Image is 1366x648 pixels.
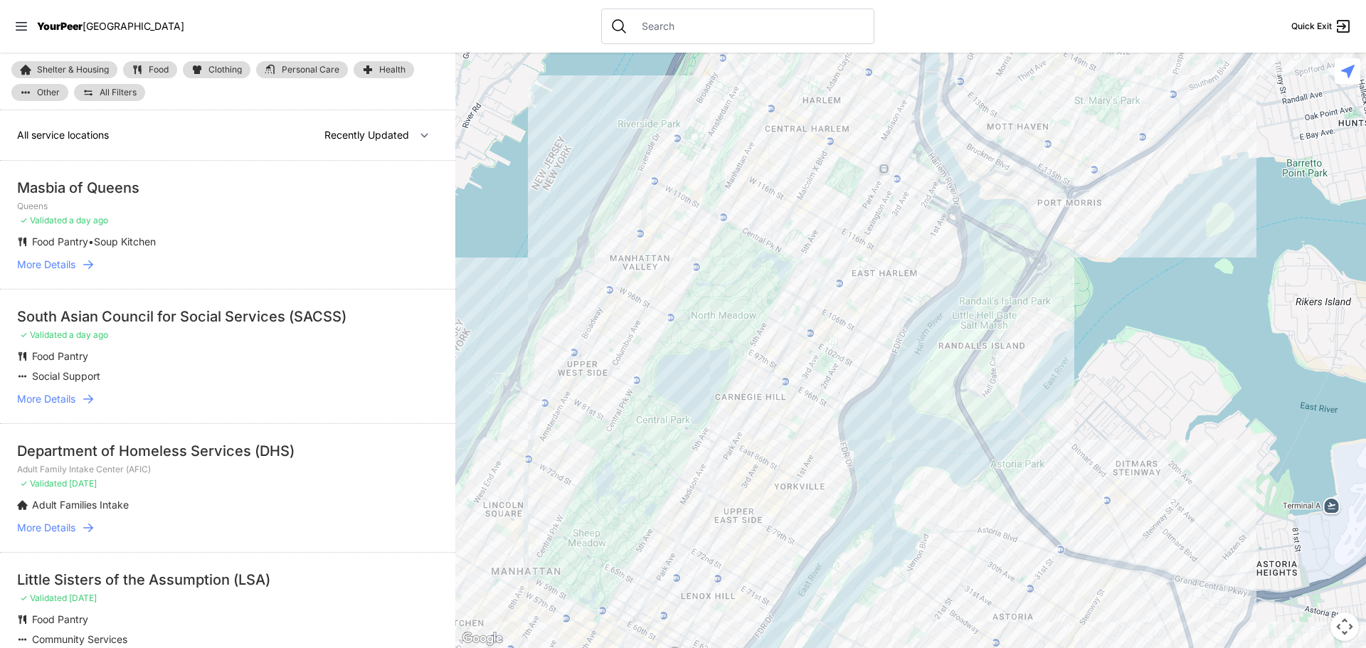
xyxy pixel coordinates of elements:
[94,235,156,248] span: Soup Kitchen
[17,441,438,461] div: Department of Homeless Services (DHS)
[100,88,137,97] span: All Filters
[379,65,406,74] span: Health
[32,350,88,362] span: Food Pantry
[88,235,94,248] span: •
[11,61,117,78] a: Shelter & Housing
[633,19,865,33] input: Search
[1330,612,1359,641] button: Map camera controls
[1291,21,1332,32] span: Quick Exit
[20,593,67,603] span: ✓ Validated
[17,201,438,212] p: Queens
[1291,18,1352,35] a: Quick Exit
[17,570,438,590] div: Little Sisters of the Assumption (LSA)
[32,370,100,382] span: Social Support
[69,329,108,340] span: a day ago
[32,613,88,625] span: Food Pantry
[256,61,348,78] a: Personal Care
[37,88,60,97] span: Other
[208,65,242,74] span: Clothing
[17,257,438,272] a: More Details
[17,464,438,475] p: Adult Family Intake Center (AFIC)
[17,521,438,535] a: More Details
[69,478,97,489] span: [DATE]
[17,521,75,535] span: More Details
[17,178,438,198] div: Masbia of Queens
[282,65,339,74] span: Personal Care
[123,61,177,78] a: Food
[69,593,97,603] span: [DATE]
[37,22,184,31] a: YourPeer[GEOGRAPHIC_DATA]
[69,215,108,225] span: a day ago
[74,84,145,101] a: All Filters
[17,257,75,272] span: More Details
[11,84,68,101] a: Other
[83,20,184,32] span: [GEOGRAPHIC_DATA]
[459,630,506,648] img: Google
[17,307,438,326] div: South Asian Council for Social Services (SACSS)
[149,65,169,74] span: Food
[17,129,109,141] span: All service locations
[32,499,129,511] span: Adult Families Intake
[32,633,127,645] span: Community Services
[20,329,67,340] span: ✓ Validated
[37,65,109,74] span: Shelter & Housing
[17,392,438,406] a: More Details
[20,478,67,489] span: ✓ Validated
[32,235,88,248] span: Food Pantry
[37,20,83,32] span: YourPeer
[20,215,67,225] span: ✓ Validated
[183,61,250,78] a: Clothing
[459,630,506,648] a: Open this area in Google Maps (opens a new window)
[354,61,414,78] a: Health
[17,392,75,406] span: More Details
